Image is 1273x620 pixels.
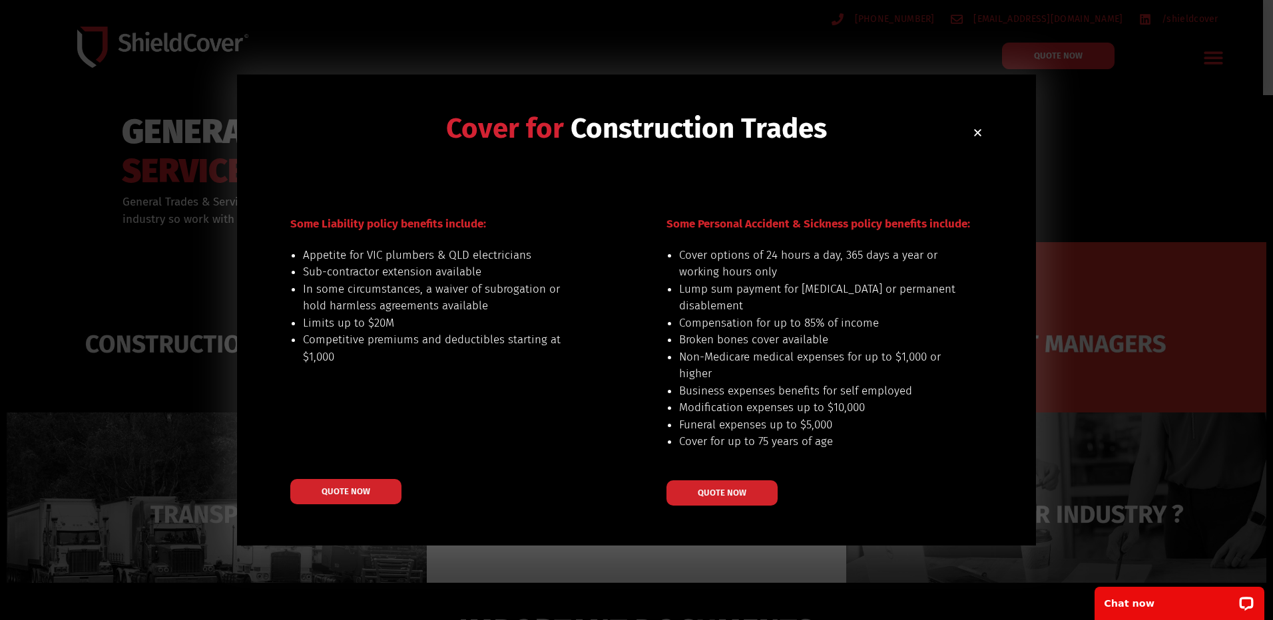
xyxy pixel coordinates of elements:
[290,217,486,231] span: Some Liability policy benefits include:
[679,349,957,383] li: Non-Medicare medical expenses for up to $1,000 or higher
[666,480,778,506] a: QUOTE NOW
[303,247,581,264] li: Appetite for VIC plumbers & QLD electricians
[446,112,564,145] span: Cover for
[679,416,957,434] li: Funeral expenses up to $5,000
[679,433,957,450] li: Cover for up to 75 years of age
[303,263,581,281] li: Sub-contractor extension available
[303,331,581,365] li: Competitive premiums and deductibles starting at $1,000
[666,217,970,231] span: Some Personal Accident & Sickness policy benefits include:
[679,281,957,315] li: Lump sum payment for [MEDICAL_DATA] or permanent disablement
[698,488,746,497] span: QUOTE NOW
[679,383,957,400] li: Business expenses benefits for self employed
[290,479,401,504] a: QUOTE NOW
[973,128,983,138] a: Close
[303,281,581,315] li: In some circumstances, a waiver of subrogation or hold harmless agreements available
[322,487,370,496] span: QUOTE NOW
[679,399,957,416] li: Modification expenses up to $10,000
[679,331,957,349] li: Broken bones cover available
[303,315,581,332] li: Limits up to $20M
[1086,578,1273,620] iframe: LiveChat chat widget
[679,315,957,332] li: Compensation for up to 85% of income
[571,112,827,145] span: Construction Trades
[679,247,957,281] li: Cover options of 24 hours a day, 365 days a year or working hours only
